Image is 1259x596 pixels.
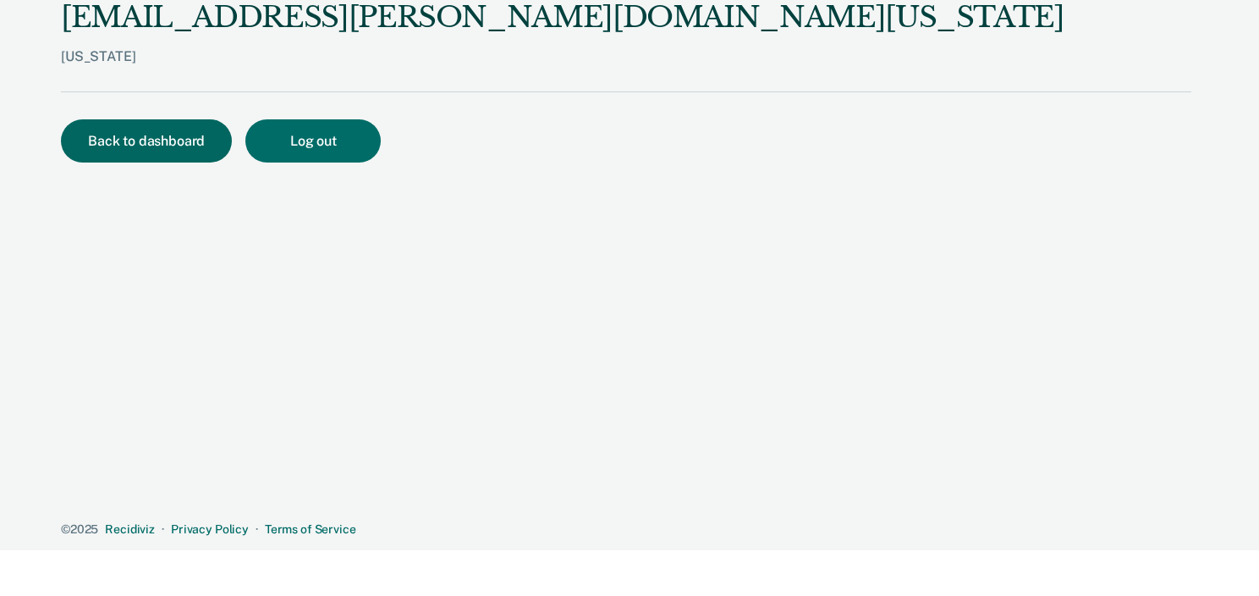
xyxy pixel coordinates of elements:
[61,119,232,163] button: Back to dashboard
[61,522,98,536] span: © 2025
[61,48,1064,91] div: [US_STATE]
[61,135,245,148] a: Back to dashboard
[245,119,381,163] button: Log out
[265,522,356,536] a: Terms of Service
[105,522,155,536] a: Recidiviz
[171,522,249,536] a: Privacy Policy
[61,522,1191,537] div: · ·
